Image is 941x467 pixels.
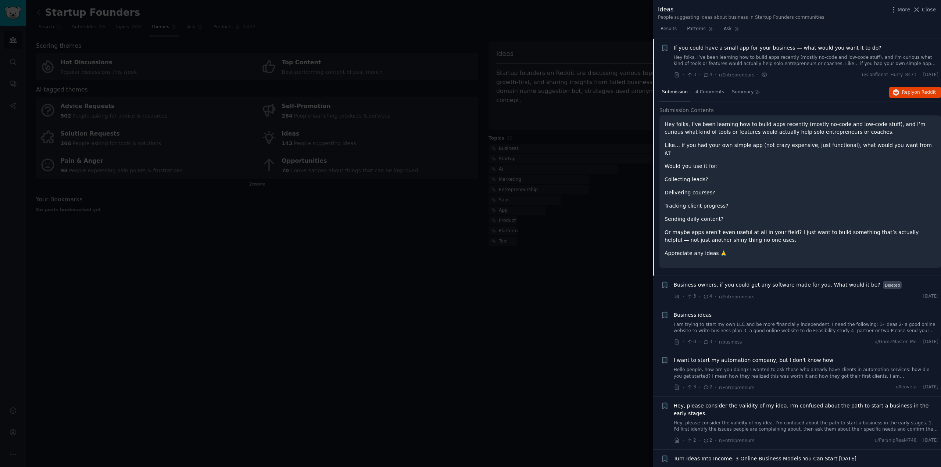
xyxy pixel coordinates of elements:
[674,455,856,463] a: Turn Ideas Into Income: 3 Online Business Models You Can Start [DATE]
[665,202,936,210] p: Tracking client progress?
[687,293,696,300] span: 3
[923,437,938,444] span: [DATE]
[732,89,754,96] span: Summary
[674,356,834,364] a: I want to start my automation company, but I don't know how
[715,338,716,346] span: ·
[683,437,684,444] span: ·
[715,437,716,444] span: ·
[923,72,938,78] span: [DATE]
[674,54,939,67] a: Hey folks, I’ve been learning how to build apps recently (mostly no-code and low-code stuff), and...
[674,44,881,52] a: If you could have a small app for your business — what would you want it to do?
[699,437,700,444] span: ·
[665,141,936,157] p: Like… if you had your own simple app (not crazy expensive, just functional), what would you want ...
[719,294,754,299] span: r/Entrepreneurs
[699,71,700,79] span: ·
[661,26,677,32] span: Results
[913,6,936,14] button: Close
[923,339,938,345] span: [DATE]
[674,311,712,319] a: Business ideas
[923,384,938,391] span: [DATE]
[919,437,921,444] span: ·
[658,5,824,14] div: Ideas
[699,293,700,301] span: ·
[715,71,716,79] span: ·
[883,281,902,289] span: Deleted
[683,338,684,346] span: ·
[898,6,910,14] span: More
[674,402,939,417] a: Hey, please consider the validity of my idea. I'm confused about the path to start a business in ...
[695,89,724,96] span: 4 Comments
[687,339,696,345] span: 0
[757,71,758,79] span: ·
[719,385,754,390] span: r/Entrepreneurs
[862,72,917,78] span: u/Confident_Hurry_8471
[915,90,936,95] span: on Reddit
[703,437,712,444] span: 2
[687,26,705,32] span: Patterns
[719,340,742,345] span: r/business
[703,293,712,300] span: 4
[699,384,700,391] span: ·
[665,121,936,136] p: Hey folks, I’ve been learning how to build apps recently (mostly no-code and low-code stuff), and...
[674,367,939,380] a: Hello people, how are you doing? I wanted to ask those who already have clients in automation ser...
[874,339,916,345] span: u/GameMaster_Me
[703,72,712,78] span: 4
[687,72,696,78] span: 3
[683,384,684,391] span: ·
[665,176,936,183] p: Collecting leads?
[719,438,754,443] span: r/Entrepreneurs
[721,23,742,38] a: Ask
[902,89,936,96] span: Reply
[699,338,700,346] span: ·
[687,384,696,391] span: 3
[874,437,916,444] span: u/ParsnipReal4748
[662,89,688,96] span: Submission
[922,6,936,14] span: Close
[889,87,941,98] button: Replyon Reddit
[703,339,712,345] span: 3
[919,339,921,345] span: ·
[665,189,936,197] p: Delivering courses?
[715,384,716,391] span: ·
[724,26,732,32] span: Ask
[684,23,716,38] a: Patterns
[890,6,910,14] button: More
[659,107,714,114] span: Submission Contents
[665,215,936,223] p: Sending daily content?
[923,293,938,300] span: [DATE]
[683,293,684,301] span: ·
[719,72,754,78] span: r/Entrepreneurs
[665,229,936,244] p: Or maybe apps aren’t even useful at all in your field? I just want to build something that’s actu...
[687,437,696,444] span: 2
[715,293,716,301] span: ·
[683,71,684,79] span: ·
[665,162,936,170] p: Would you use it for:
[919,72,921,78] span: ·
[674,321,939,334] a: I am trying to start my own LLC and be more financially independent. I need the following: 1- ide...
[919,293,921,300] span: ·
[658,23,679,38] a: Results
[919,384,921,391] span: ·
[674,420,939,433] a: Hey, please consider the validity of my idea. I'm confused about the path to start a business in ...
[658,14,824,21] div: People suggesting ideas about business in Startup Founders communities
[665,249,936,257] p: Appreciate any ideas 🙏
[896,384,917,391] span: u/leovefa
[703,384,712,391] span: 2
[674,281,880,289] a: Business owners, if you could get any software made for you. What would it be?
